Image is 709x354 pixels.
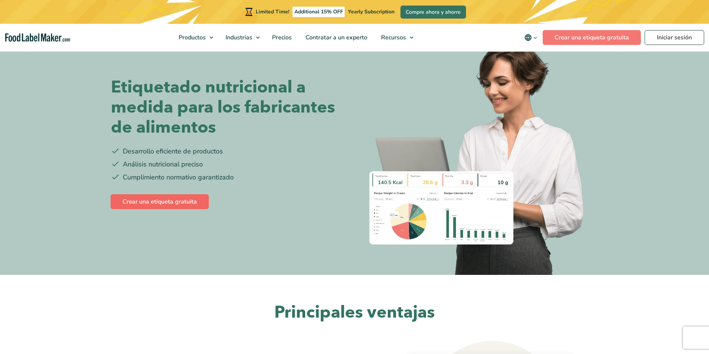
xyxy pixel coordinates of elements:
[374,24,417,51] a: Recursos
[176,33,207,42] span: Productos
[265,24,297,51] a: Precios
[645,30,704,45] a: Iniciar sesión
[111,172,349,182] li: Cumplimiento normativo garantizado
[130,302,580,324] h2: Principales ventajas
[111,159,349,169] li: Análisis nutricional preciso
[111,146,349,156] li: Desarrollo eficiente de productos
[172,24,217,51] a: Productos
[256,8,289,15] span: Limited Time!
[219,24,264,51] a: Industrias
[543,30,641,45] a: Crear una etiqueta gratuita
[270,33,293,42] span: Precios
[299,24,373,51] a: Contratar a un experto
[348,8,395,15] span: Yearly Subscription
[223,33,253,42] span: Industrias
[303,33,368,42] span: Contratar a un experto
[400,6,466,19] a: Compre ahora y ahorre
[379,33,407,42] span: Recursos
[293,7,345,17] span: Additional 15% OFF
[111,194,209,209] a: Crear una etiqueta gratuita
[111,77,349,137] h1: Etiquetado nutricional a medida para los fabricantes de alimentos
